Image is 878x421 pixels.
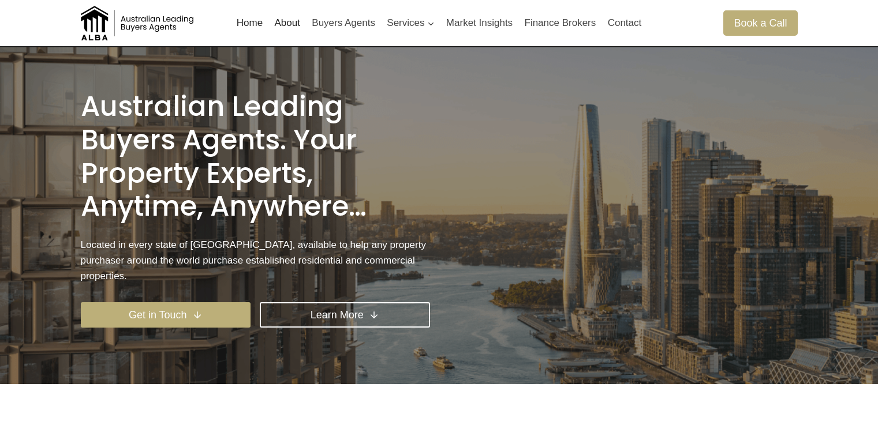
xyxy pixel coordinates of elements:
[311,307,364,324] span: Learn More
[601,9,647,37] a: Contact
[260,302,430,327] a: Learn More
[723,10,797,35] a: Book a Call
[231,9,648,37] nav: Primary Navigation
[306,9,381,37] a: Buyers Agents
[81,6,196,40] img: Australian Leading Buyers Agents
[81,90,430,223] h1: Australian Leading Buyers Agents. Your property experts, anytime, anywhere…
[81,302,251,327] a: Get in Touch
[387,15,434,31] span: Services
[129,307,187,324] span: Get in Touch
[231,9,269,37] a: Home
[440,9,519,37] a: Market Insights
[268,9,306,37] a: About
[81,237,430,284] p: Located in every state of [GEOGRAPHIC_DATA], available to help any property purchaser around the ...
[518,9,601,37] a: Finance Brokers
